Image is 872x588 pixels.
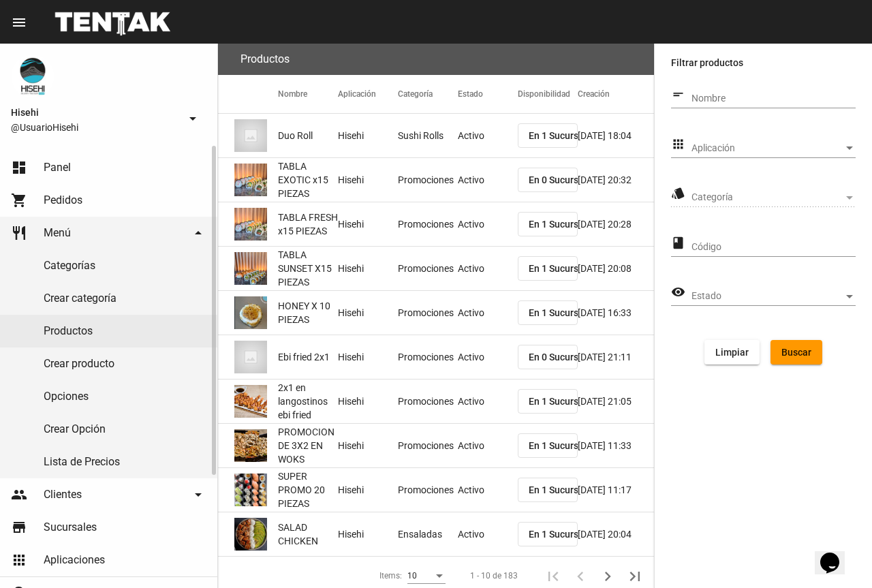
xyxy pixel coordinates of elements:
[379,569,402,583] div: Items:
[715,347,749,358] span: Limpiar
[578,512,654,556] mat-cell: [DATE] 20:04
[11,14,27,31] mat-icon: menu
[11,159,27,176] mat-icon: dashboard
[234,429,267,462] img: 975b8145-67bb-4081-9ec6-7530a4e40487.jpg
[278,159,338,200] span: TABLA EXOTIC x15 PIEZAS
[470,569,518,583] div: 1 - 10 de 183
[338,158,398,202] mat-cell: Hisehi
[458,512,518,556] mat-cell: Activo
[529,440,597,451] span: En 1 Sucursales
[398,247,458,290] mat-cell: Promociones
[278,469,338,510] span: SUPER PROMO 20 PIEZAS
[578,202,654,246] mat-cell: [DATE] 20:28
[338,75,398,113] mat-header-cell: Aplicación
[398,512,458,556] mat-cell: Ensaladas
[398,380,458,423] mat-cell: Promociones
[578,114,654,157] mat-cell: [DATE] 18:04
[518,345,578,369] button: En 0 Sucursales
[518,389,578,414] button: En 1 Sucursales
[458,247,518,290] mat-cell: Activo
[338,202,398,246] mat-cell: Hisehi
[11,192,27,208] mat-icon: shopping_cart
[529,174,597,185] span: En 0 Sucursales
[234,518,267,551] img: 111ab380-49fa-487d-b255-375b18c0ad04.png
[671,55,856,71] label: Filtrar productos
[234,474,267,506] img: b592dd6c-ce24-4abb-add9-a11adb66b5f2.jpeg
[529,219,597,230] span: En 1 Sucursales
[529,307,597,318] span: En 1 Sucursales
[234,208,267,241] img: 4f3f8453-a237-4071-bea7-ce85fc351519.jpeg
[278,521,338,548] span: SALAD CHICKEN
[234,119,267,152] img: 07c47add-75b0-4ce5-9aba-194f44787723.jpg
[518,75,578,113] mat-header-cell: Disponibilidad
[278,129,313,142] span: Duo Roll
[578,158,654,202] mat-cell: [DATE] 20:32
[578,424,654,467] mat-cell: [DATE] 11:33
[518,433,578,458] button: En 1 Sucursales
[398,291,458,335] mat-cell: Promociones
[398,424,458,467] mat-cell: Promociones
[398,335,458,379] mat-cell: Promociones
[518,212,578,236] button: En 1 Sucursales
[185,110,201,127] mat-icon: arrow_drop_down
[338,512,398,556] mat-cell: Hisehi
[578,468,654,512] mat-cell: [DATE] 11:17
[529,130,597,141] span: En 1 Sucursales
[578,75,654,113] mat-header-cell: Creación
[458,75,518,113] mat-header-cell: Estado
[518,256,578,281] button: En 1 Sucursales
[234,341,267,373] img: 07c47add-75b0-4ce5-9aba-194f44787723.jpg
[44,521,97,534] span: Sucursales
[398,468,458,512] mat-cell: Promociones
[704,340,760,365] button: Limpiar
[240,50,290,69] h3: Productos
[518,522,578,546] button: En 1 Sucursales
[338,114,398,157] mat-cell: Hisehi
[671,284,685,300] mat-icon: visibility
[11,519,27,536] mat-icon: store
[278,75,338,113] mat-header-cell: Nombre
[190,486,206,503] mat-icon: arrow_drop_down
[11,552,27,568] mat-icon: apps
[671,136,685,153] mat-icon: apps
[458,380,518,423] mat-cell: Activo
[671,87,685,103] mat-icon: short_text
[691,192,856,203] mat-select: Categoría
[278,248,338,289] span: TABLA SUNSET X15 PIEZAS
[234,252,267,285] img: 49fb61d5-f940-4f13-9454-78b38ef293ad.jpeg
[691,143,856,154] mat-select: Aplicación
[578,335,654,379] mat-cell: [DATE] 21:11
[691,192,843,203] span: Categoría
[44,194,82,207] span: Pedidos
[529,484,597,495] span: En 1 Sucursales
[815,533,858,574] iframe: chat widget
[518,168,578,192] button: En 0 Sucursales
[458,468,518,512] mat-cell: Activo
[518,123,578,148] button: En 1 Sucursales
[338,247,398,290] mat-cell: Hisehi
[278,425,338,466] span: PROMOCION DE 3X2 EN WOKS
[781,347,811,358] span: Buscar
[44,226,71,240] span: Menú
[671,185,685,202] mat-icon: style
[458,424,518,467] mat-cell: Activo
[691,291,843,302] span: Estado
[398,75,458,113] mat-header-cell: Categoría
[518,478,578,502] button: En 1 Sucursales
[458,202,518,246] mat-cell: Activo
[691,291,856,302] mat-select: Estado
[234,164,267,196] img: 1df1c05c-99f3-4c73-bd06-f93cb6a87eb1.jpeg
[11,55,54,98] img: b10aa081-330c-4927-a74e-08896fa80e0a.jpg
[11,486,27,503] mat-icon: people
[518,300,578,325] button: En 1 Sucursales
[529,352,597,362] span: En 0 Sucursales
[11,121,179,134] span: @UsuarioHisehi
[398,114,458,157] mat-cell: Sushi Rolls
[407,571,417,581] span: 10
[44,553,105,567] span: Aplicaciones
[44,161,71,174] span: Panel
[398,202,458,246] mat-cell: Promociones
[190,225,206,241] mat-icon: arrow_drop_down
[458,335,518,379] mat-cell: Activo
[529,529,597,540] span: En 1 Sucursales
